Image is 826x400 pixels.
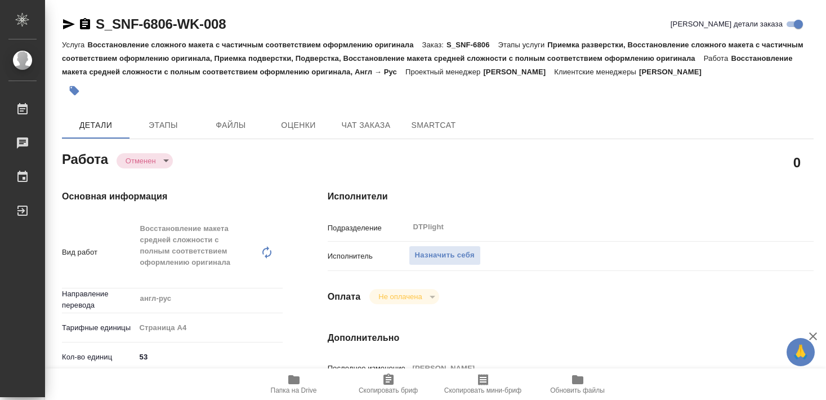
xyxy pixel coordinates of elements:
a: S_SNF-6806-WK-008 [96,16,226,32]
p: Подразделение [328,223,409,234]
span: Скопировать бриф [359,386,418,394]
button: Скопировать ссылку для ЯМессенджера [62,17,75,31]
button: Не оплачена [375,292,425,301]
button: Скопировать ссылку [78,17,92,31]
button: Папка на Drive [247,368,341,400]
button: Скопировать мини-бриф [436,368,530,400]
span: Обновить файлы [550,386,605,394]
p: Кол-во единиц [62,352,136,363]
p: [PERSON_NAME] [483,68,554,76]
span: 🙏 [791,340,810,364]
button: Назначить себя [409,246,481,265]
button: 🙏 [787,338,815,366]
span: Чат заказа [339,118,393,132]
span: Оценки [271,118,325,132]
span: Этапы [136,118,190,132]
div: Отменен [369,289,439,304]
h4: Основная информация [62,190,283,203]
div: Отменен [117,153,173,168]
span: Папка на Drive [271,386,317,394]
button: Скопировать бриф [341,368,436,400]
p: Заказ: [422,41,447,49]
button: Обновить файлы [530,368,625,400]
button: Добавить тэг [62,78,87,103]
span: Файлы [204,118,258,132]
p: Клиентские менеджеры [554,68,639,76]
h2: 0 [793,153,801,172]
p: Тарифные единицы [62,322,136,334]
span: [PERSON_NAME] детали заказа [671,19,783,30]
h2: Работа [62,148,108,168]
span: Детали [69,118,123,132]
p: Вид работ [62,247,136,258]
span: SmartCat [407,118,461,132]
h4: Дополнительно [328,331,814,345]
p: Услуга [62,41,87,49]
p: Исполнитель [328,251,409,262]
input: ✎ Введи что-нибудь [136,349,283,365]
span: Скопировать мини-бриф [444,386,521,394]
p: Проектный менеджер [405,68,483,76]
p: Восстановление сложного макета с частичным соответствием оформлению оригинала [87,41,422,49]
p: Этапы услуги [498,41,548,49]
span: Назначить себя [415,249,475,262]
button: Отменен [122,156,159,166]
p: [PERSON_NAME] [639,68,710,76]
div: Страница А4 [136,318,283,337]
p: Последнее изменение [328,363,409,374]
p: Направление перевода [62,288,136,311]
input: Пустое поле [409,360,773,376]
h4: Оплата [328,290,361,304]
h4: Исполнители [328,190,814,203]
p: Работа [704,54,731,63]
p: S_SNF-6806 [447,41,498,49]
